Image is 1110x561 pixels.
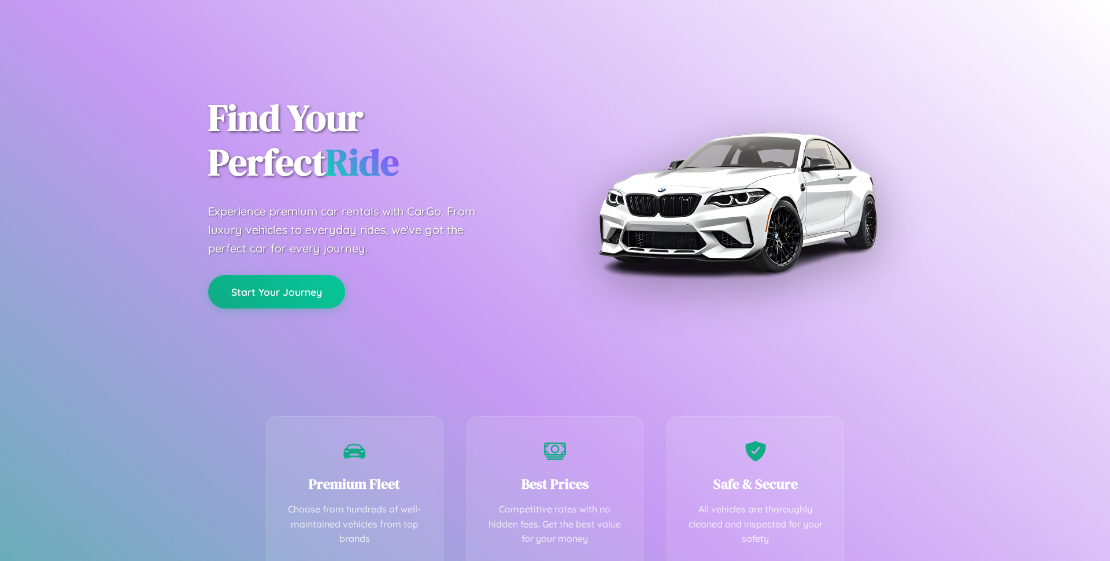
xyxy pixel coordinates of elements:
span: Ride [325,137,399,187]
h3: Premium Fleet [284,474,425,493]
p: All vehicles are thoroughly cleaned and inspected for your safety [684,502,826,547]
p: Experience premium car rentals with CarGo. From luxury vehicles to everyday rides, we've got the ... [208,202,497,258]
p: Competitive rates with no hidden fees. Get the best value for your money [484,502,626,547]
img: Premium BMW car rental vehicle [593,58,882,347]
h3: Best Prices [484,474,626,493]
p: Choose from hundreds of well-maintained vehicles from top brands [284,502,425,547]
button: Start Your Journey [208,275,345,309]
h3: Safe & Secure [684,474,826,493]
h1: Find Your Perfect [208,96,538,185]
